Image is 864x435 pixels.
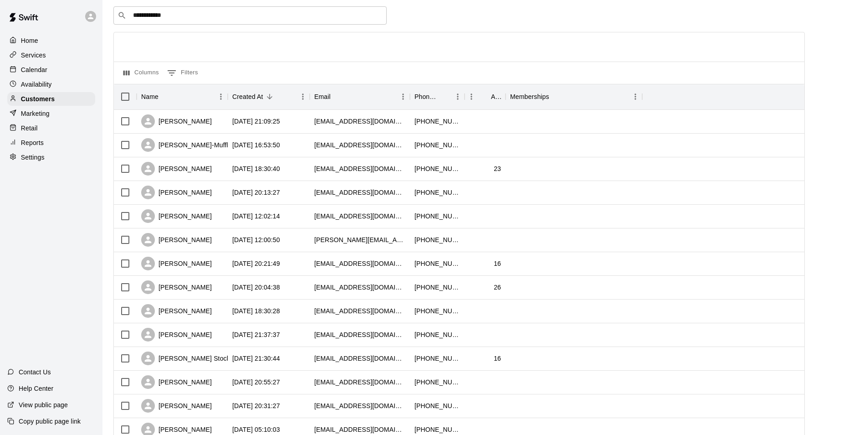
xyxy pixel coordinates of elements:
[121,66,161,80] button: Select columns
[7,150,95,164] a: Settings
[331,90,343,103] button: Sort
[141,375,212,389] div: [PERSON_NAME]
[141,399,212,413] div: [PERSON_NAME]
[414,259,460,268] div: +16128106396
[314,140,405,150] div: bbrit1030@gmail.com
[414,188,460,197] div: +16125320250
[314,117,405,126] div: briadawnaustin@gmail.com
[414,306,460,316] div: +19708465448
[465,90,478,104] button: Menu
[232,306,280,316] div: 2025-09-01 18:30:28
[438,90,451,103] button: Sort
[232,354,280,363] div: 2025-08-31 21:30:44
[21,65,47,74] p: Calendar
[232,212,280,221] div: 2025-09-04 12:02:14
[314,164,405,173] div: hiblum32@gmail.com
[232,425,280,434] div: 2025-08-26 05:10:03
[214,90,228,104] button: Menu
[478,90,491,103] button: Sort
[19,368,51,377] p: Contact Us
[494,354,501,363] div: 16
[7,63,95,77] a: Calendar
[232,378,280,387] div: 2025-08-28 20:55:27
[232,117,280,126] div: 2025-09-11 21:09:25
[465,84,506,109] div: Age
[141,209,212,223] div: [PERSON_NAME]
[396,90,410,104] button: Menu
[113,6,387,25] div: Search customers by name or email
[165,66,200,80] button: Show filters
[7,92,95,106] a: Customers
[141,328,212,342] div: [PERSON_NAME]
[232,140,280,150] div: 2025-09-11 16:53:50
[232,283,280,292] div: 2025-09-02 20:04:38
[414,378,460,387] div: +12175129118
[314,378,405,387] div: mikebrucek@gmail.com
[141,257,212,270] div: [PERSON_NAME]
[141,304,212,318] div: [PERSON_NAME]
[314,188,405,197] div: herr0204@gmail.com
[314,84,331,109] div: Email
[21,109,50,118] p: Marketing
[414,235,460,244] div: +16123820066
[21,138,44,147] p: Reports
[629,90,642,104] button: Menu
[7,48,95,62] a: Services
[232,84,263,109] div: Created At
[296,90,310,104] button: Menu
[141,352,248,365] div: [PERSON_NAME] Stockbridge
[232,259,280,268] div: 2025-09-02 20:21:49
[141,84,158,109] div: Name
[141,186,212,199] div: [PERSON_NAME]
[491,84,501,109] div: Age
[410,84,465,109] div: Phone Number
[21,80,52,89] p: Availability
[506,84,642,109] div: Memberships
[414,117,460,126] div: +16127515992
[314,354,405,363] div: hudsonstockbridge2028@gmail.com
[314,283,405,292] div: bpaulson3417@gmail.com
[414,401,460,410] div: +12145427137
[137,84,228,109] div: Name
[21,94,55,104] p: Customers
[7,78,95,91] a: Availability
[510,84,549,109] div: Memberships
[7,107,95,120] div: Marketing
[494,259,501,268] div: 16
[228,84,310,109] div: Created At
[414,84,438,109] div: Phone Number
[7,121,95,135] a: Retail
[314,259,405,268] div: stevebrothers2207@gmail.com
[7,34,95,47] div: Home
[314,330,405,339] div: maxstockbridge@gmail.com
[7,136,95,150] a: Reports
[232,330,280,339] div: 2025-08-31 21:37:37
[451,90,465,104] button: Menu
[141,114,212,128] div: [PERSON_NAME]
[141,233,212,247] div: [PERSON_NAME]
[414,425,460,434] div: +19524123629
[549,90,562,103] button: Sort
[232,164,280,173] div: 2025-09-06 18:30:40
[158,90,171,103] button: Sort
[314,306,405,316] div: maggiemhildebrand@gmail.com
[232,401,280,410] div: 2025-08-26 20:31:27
[21,51,46,60] p: Services
[141,280,212,294] div: [PERSON_NAME]
[232,235,280,244] div: 2025-09-03 12:00:50
[141,138,234,152] div: [PERSON_NAME]-Muffler
[232,188,280,197] div: 2025-09-04 20:13:27
[314,235,405,244] div: paul.m.abdo@gmail.com
[21,124,38,133] p: Retail
[494,164,501,173] div: 23
[494,283,501,292] div: 26
[19,400,68,409] p: View public page
[21,36,38,45] p: Home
